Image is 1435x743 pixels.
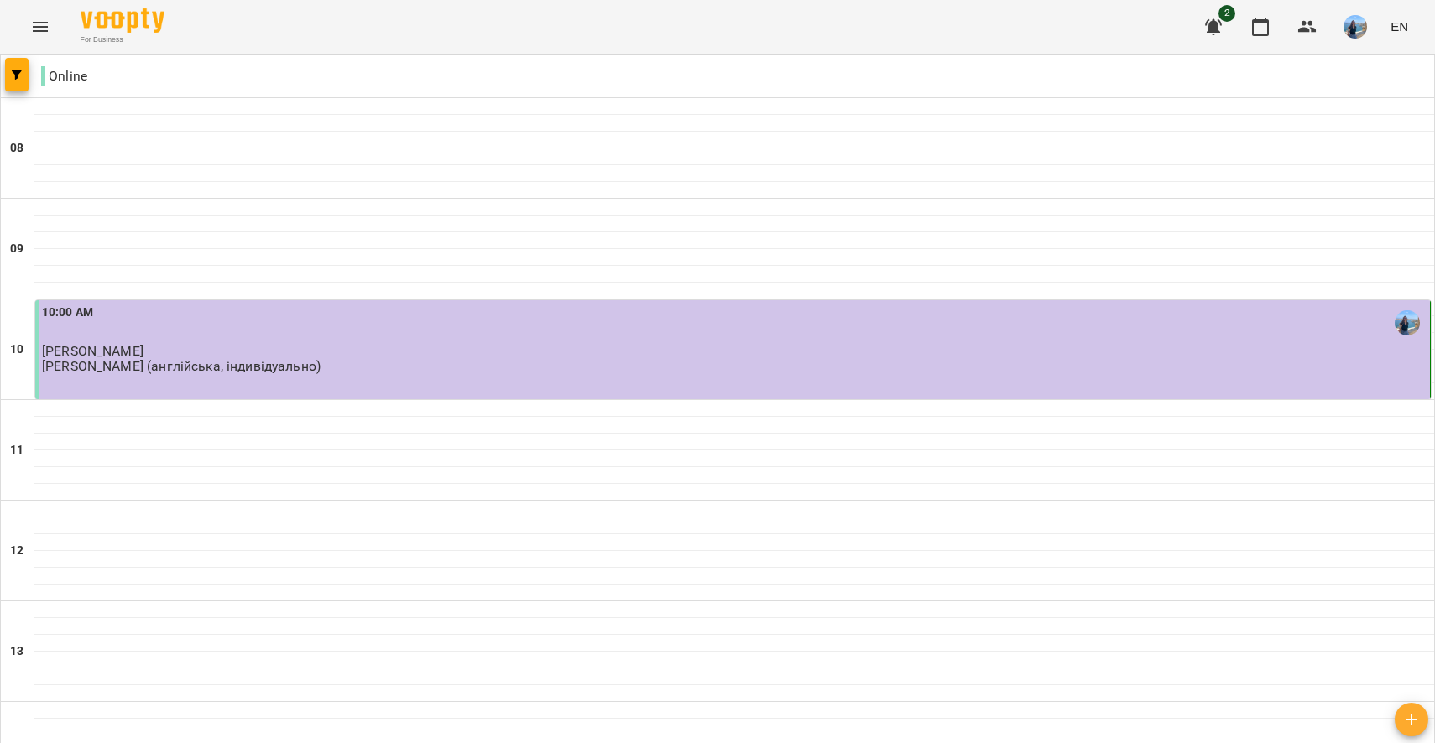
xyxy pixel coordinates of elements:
[42,359,321,373] p: [PERSON_NAME] (англійська, індивідуально)
[1344,15,1367,39] img: 8b0d75930c4dba3d36228cba45c651ae.jpg
[81,8,164,33] img: Voopty Logo
[1384,11,1415,42] button: EN
[1395,310,1420,335] img: Ковальовська Анастасія Вячеславівна (а)
[10,139,23,158] h6: 08
[10,542,23,560] h6: 12
[81,34,164,45] span: For Business
[10,240,23,258] h6: 09
[1218,5,1235,22] span: 2
[1395,703,1428,736] button: Add lesson
[20,7,60,47] button: Menu
[41,66,87,86] p: Online
[42,304,93,322] label: 10:00 AM
[10,441,23,460] h6: 11
[10,340,23,359] h6: 10
[10,642,23,661] h6: 13
[1391,18,1408,35] span: EN
[42,343,143,359] span: [PERSON_NAME]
